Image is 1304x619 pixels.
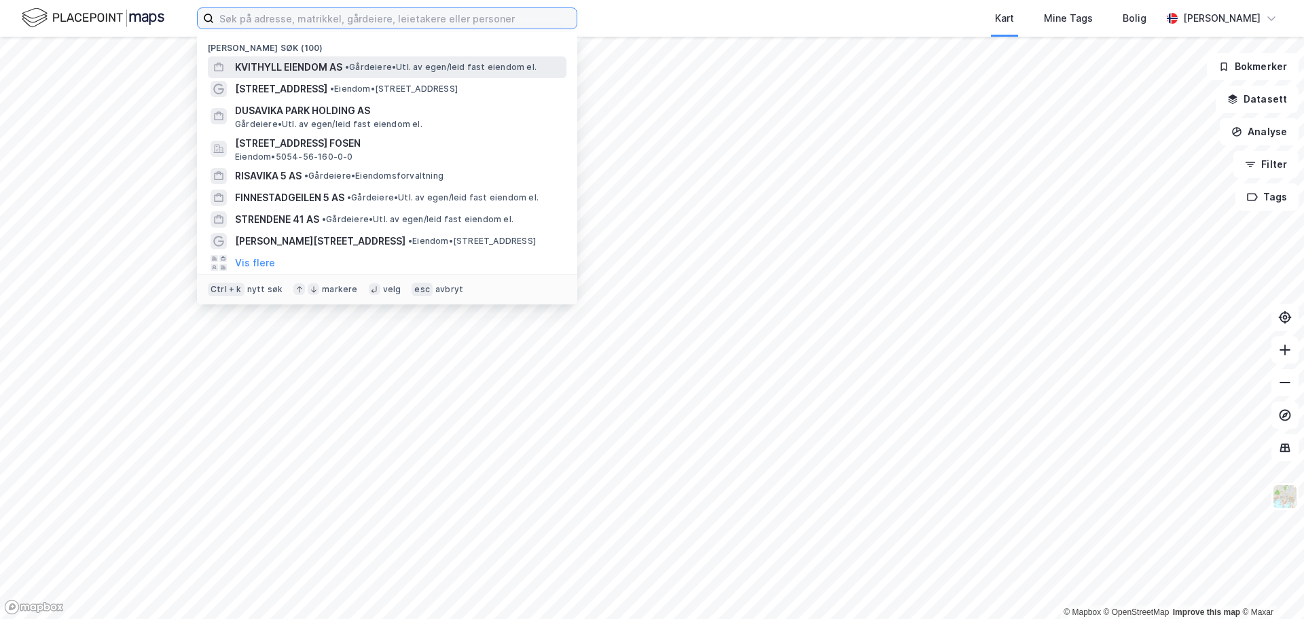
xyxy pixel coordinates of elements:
div: markere [322,284,357,295]
a: Mapbox homepage [4,599,64,615]
span: Gårdeiere • Utl. av egen/leid fast eiendom el. [235,119,422,130]
button: Tags [1235,183,1299,211]
span: Eiendom • [STREET_ADDRESS] [330,84,458,94]
span: Eiendom • [STREET_ADDRESS] [408,236,536,247]
span: • [322,214,326,224]
div: Bolig [1123,10,1146,26]
span: KVITHYLL EIENDOM AS [235,59,342,75]
iframe: Chat Widget [1236,554,1304,619]
div: Kontrollprogram for chat [1236,554,1304,619]
div: [PERSON_NAME] [1183,10,1261,26]
img: logo.f888ab2527a4732fd821a326f86c7f29.svg [22,6,164,30]
button: Vis flere [235,255,275,271]
button: Datasett [1216,86,1299,113]
div: [PERSON_NAME] søk (100) [197,32,577,56]
span: • [347,192,351,202]
span: Eiendom • 5054-56-160-0-0 [235,152,353,162]
div: Mine Tags [1044,10,1093,26]
button: Bokmerker [1207,53,1299,80]
a: Improve this map [1173,607,1240,617]
div: velg [383,284,401,295]
span: [PERSON_NAME][STREET_ADDRESS] [235,233,405,249]
span: [STREET_ADDRESS] [235,81,327,97]
span: RISAVIKA 5 AS [235,168,302,184]
input: Søk på adresse, matrikkel, gårdeiere, leietakere eller personer [214,8,577,29]
div: Ctrl + k [208,283,244,296]
span: • [304,171,308,181]
button: Analyse [1220,118,1299,145]
span: STRENDENE 41 AS [235,211,319,228]
span: • [345,62,349,72]
button: Filter [1233,151,1299,178]
span: [STREET_ADDRESS] FOSEN [235,135,561,152]
img: Z [1272,484,1298,510]
div: avbryt [435,284,463,295]
span: Gårdeiere • Utl. av egen/leid fast eiendom el. [322,214,513,225]
span: DUSAVIKA PARK HOLDING AS [235,103,561,119]
a: OpenStreetMap [1104,607,1170,617]
div: esc [412,283,433,296]
span: Gårdeiere • Eiendomsforvaltning [304,171,443,181]
span: • [408,236,412,246]
div: Kart [995,10,1014,26]
span: • [330,84,334,94]
span: FINNESTADGEILEN 5 AS [235,190,344,206]
span: Gårdeiere • Utl. av egen/leid fast eiendom el. [347,192,539,203]
a: Mapbox [1064,607,1101,617]
span: Gårdeiere • Utl. av egen/leid fast eiendom el. [345,62,537,73]
div: nytt søk [247,284,283,295]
